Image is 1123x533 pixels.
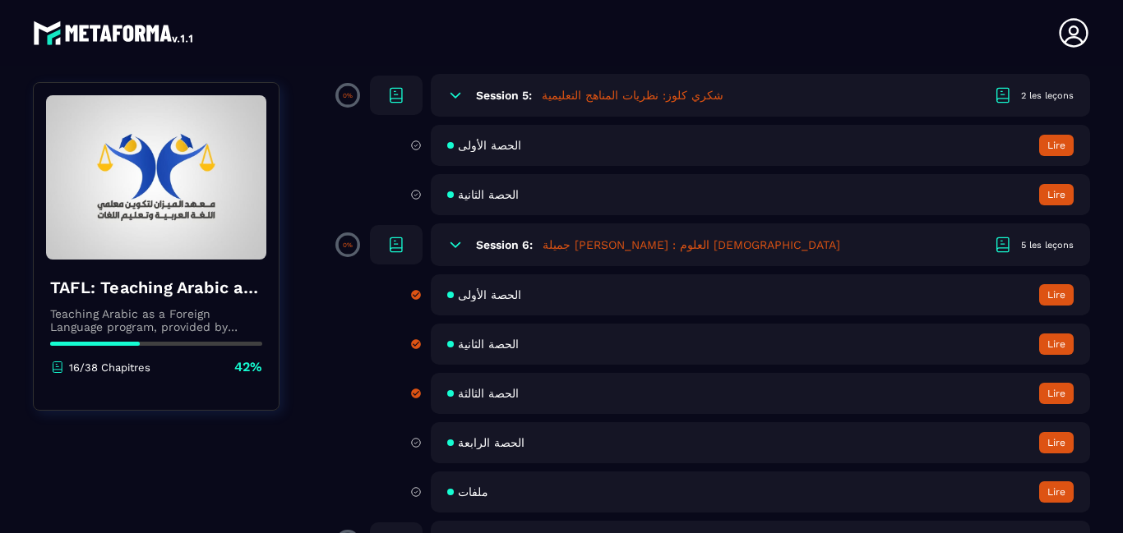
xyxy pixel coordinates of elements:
[1039,481,1074,503] button: Lire
[1039,284,1074,306] button: Lire
[1039,383,1074,404] button: Lire
[476,89,532,102] h6: Session 5:
[1039,135,1074,156] button: Lire
[1039,184,1074,205] button: Lire
[1021,90,1074,102] div: 2 les leçons
[543,237,840,253] h5: جميلة [PERSON_NAME] : العلوم [DEMOGRAPHIC_DATA]
[343,92,353,99] p: 0%
[458,288,521,301] span: الحصة الأولى
[458,485,488,499] span: ملفات
[46,95,266,260] img: banner
[33,16,196,49] img: logo
[458,188,519,201] span: الحصة الثانية
[458,387,519,400] span: الحصة الثالثة
[50,307,262,333] p: Teaching Arabic as a Foreign Language program, provided by AlMeezan Academy in the [GEOGRAPHIC_DATA]
[69,361,150,374] p: 16/38 Chapitres
[458,338,519,351] span: الحصة الثانية
[542,87,723,103] h5: شكري كلوز: نظریات المناھج التعلیمیة
[476,238,533,251] h6: Session 6:
[1021,239,1074,251] div: 5 les leçons
[458,436,525,449] span: الحصة الرابعة
[1039,432,1074,453] button: Lire
[343,241,353,249] p: 0%
[1039,333,1074,355] button: Lire
[234,358,262,376] p: 42%
[458,139,521,152] span: الحصة الأولى
[50,276,262,299] h4: TAFL: Teaching Arabic as a Foreign Language program - June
